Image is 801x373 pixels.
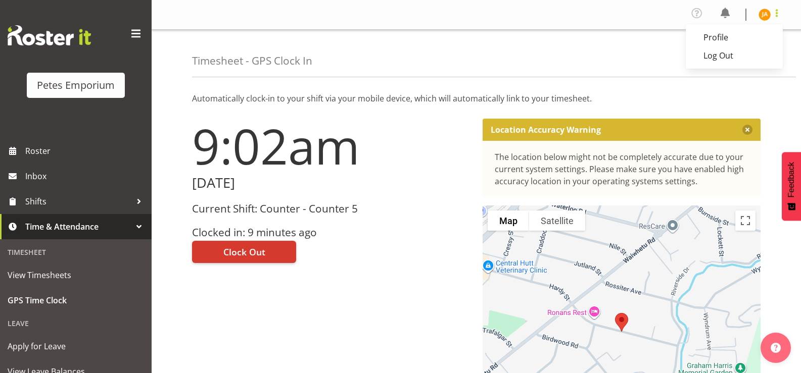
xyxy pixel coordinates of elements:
[3,262,149,288] a: View Timesheets
[3,334,149,359] a: Apply for Leave
[8,339,144,354] span: Apply for Leave
[529,210,585,231] button: Show satellite imagery
[3,242,149,262] div: Timesheet
[787,162,796,197] span: Feedback
[192,119,470,173] h1: 9:02am
[37,78,115,93] div: Petes Emporium
[25,169,147,184] span: Inbox
[192,175,470,191] h2: [DATE]
[495,151,749,187] div: The location below might not be completely accurate due to your current system settings. Please m...
[8,25,91,45] img: Rosterit website logo
[192,55,312,67] h4: Timesheet - GPS Clock In
[771,343,781,353] img: help-xxl-2.png
[735,210,756,231] button: Toggle fullscreen view
[192,203,470,215] h3: Current Shift: Counter - Counter 5
[25,194,131,209] span: Shifts
[759,9,771,21] img: jeseryl-armstrong10788.jpg
[192,227,470,238] h3: Clocked in: 9 minutes ago
[3,313,149,334] div: Leave
[782,152,801,221] button: Feedback - Show survey
[3,288,149,313] a: GPS Time Clock
[25,219,131,234] span: Time & Attendance
[8,293,144,308] span: GPS Time Clock
[8,268,144,283] span: View Timesheets
[742,125,752,135] button: Close message
[192,92,761,104] p: Automatically clock-in to your shift via your mobile device, which will automatically link to you...
[223,245,265,258] span: Clock Out
[686,46,783,65] a: Log Out
[686,28,783,46] a: Profile
[192,241,296,263] button: Clock Out
[488,210,529,231] button: Show street map
[25,143,147,158] span: Roster
[491,125,601,135] p: Location Accuracy Warning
